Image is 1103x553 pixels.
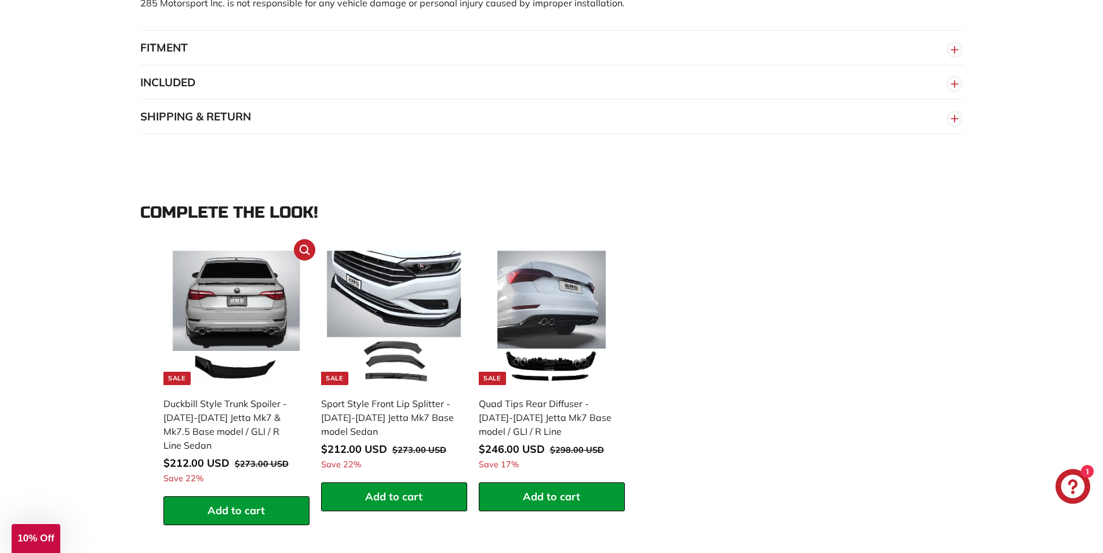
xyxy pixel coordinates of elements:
div: Quad Tips Rear Diffuser - [DATE]-[DATE] Jetta Mk7 Base model / GLI / R Line [479,397,613,438]
span: $212.00 USD [321,442,387,456]
span: Save 22% [163,473,203,485]
span: Add to cart [523,490,580,503]
button: FITMENT [140,31,963,65]
inbox-online-store-chat: Shopify online store chat [1052,469,1094,507]
span: $273.00 USD [235,459,289,469]
button: Add to cart [479,482,625,511]
div: Sale [163,372,190,385]
span: $298.00 USD [550,445,604,455]
div: Duckbill Style Trunk Spoiler - [DATE]-[DATE] Jetta Mk7 & Mk7.5 Base model / GLI / R Line Sedan [163,397,298,452]
div: Sale [479,372,505,385]
div: 10% Off [12,524,60,553]
a: Sale Duckbill Style Trunk Spoiler - [DATE]-[DATE] Jetta Mk7 & Mk7.5 Base model / GLI / R Line Sed... [163,245,310,497]
button: Add to cart [163,496,310,525]
span: $273.00 USD [392,445,446,455]
span: $246.00 USD [479,442,545,456]
span: Add to cart [208,504,265,517]
span: Save 17% [479,459,519,471]
div: Complete the look! [140,204,963,222]
span: $212.00 USD [163,456,230,470]
button: INCLUDED [140,65,963,100]
div: Sport Style Front Lip Splitter - [DATE]-[DATE] Jetta Mk7 Base model Sedan [321,397,456,438]
button: Add to cart [321,482,467,511]
button: SHIPPING & RETURN [140,100,963,134]
a: Sale Sport Style Front Lip Splitter - [DATE]-[DATE] Jetta Mk7 Base model Sedan Save 22% [321,245,467,483]
span: 10% Off [17,533,54,544]
div: Sale [321,372,348,385]
span: Save 22% [321,459,361,471]
span: Add to cart [365,490,423,503]
a: Sale Quad Tips Rear Diffuser - [DATE]-[DATE] Jetta Mk7 Base model / GLI / R Line Save 17% [479,245,625,483]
